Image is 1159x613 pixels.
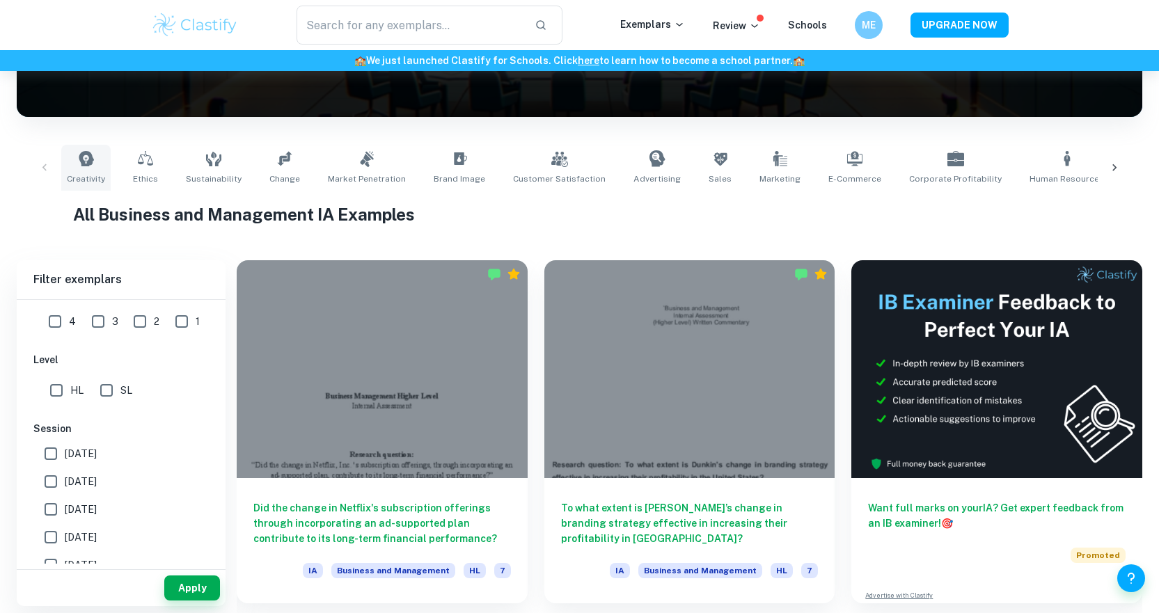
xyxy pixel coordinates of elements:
h6: We just launched Clastify for Schools. Click to learn how to become a school partner. [3,53,1156,68]
span: HL [464,563,486,578]
span: SL [120,383,132,398]
h6: Session [33,421,209,436]
span: Sales [709,173,732,185]
img: Thumbnail [851,260,1142,478]
span: Customer Satisfaction [513,173,606,185]
span: 🎯 [941,518,953,529]
button: Help and Feedback [1117,564,1145,592]
img: Clastify logo [151,11,239,39]
span: [DATE] [65,446,97,461]
span: Corporate Profitability [909,173,1002,185]
span: 7 [801,563,818,578]
span: Marketing [759,173,801,185]
div: Premium [507,267,521,281]
span: [DATE] [65,474,97,489]
h6: Level [33,352,209,367]
span: E-commerce [828,173,881,185]
span: 2 [154,314,159,329]
span: Business and Management [331,563,455,578]
span: [DATE] [65,502,97,517]
span: Market Penetration [328,173,406,185]
span: 🏫 [793,55,805,66]
h6: ME [860,17,876,33]
button: UPGRADE NOW [910,13,1009,38]
h1: All Business and Management IA Examples [73,202,1086,227]
span: Brand Image [434,173,485,185]
span: 7 [494,563,511,578]
a: Want full marks on yourIA? Get expert feedback from an IB examiner!PromotedAdvertise with Clastify [851,260,1142,603]
span: 🏫 [354,55,366,66]
span: IA [303,563,323,578]
a: Schools [788,19,827,31]
a: Advertise with Clastify [865,591,933,600]
h6: To what extent is [PERSON_NAME]’s change in branding strategy effective in increasing their profi... [561,500,819,546]
h6: Want full marks on your IA ? Get expert feedback from an IB examiner! [868,500,1126,531]
span: Advertising [633,173,681,185]
a: To what extent is [PERSON_NAME]’s change in branding strategy effective in increasing their profi... [544,260,835,603]
p: Review [713,18,760,33]
div: Premium [814,267,828,281]
img: Marked [794,267,808,281]
h6: Filter exemplars [17,260,226,299]
a: here [578,55,599,66]
input: Search for any exemplars... [297,6,524,45]
span: Business and Management [638,563,762,578]
span: [DATE] [65,557,97,573]
span: Promoted [1071,548,1126,563]
span: Creativity [67,173,105,185]
img: Marked [487,267,501,281]
span: 3 [112,314,118,329]
p: Exemplars [620,17,685,32]
button: ME [855,11,883,39]
span: Sustainability [186,173,242,185]
a: Did the change in Netflix's subscription offerings through incorporating an ad-supported plan con... [237,260,528,603]
h6: Did the change in Netflix's subscription offerings through incorporating an ad-supported plan con... [253,500,511,546]
span: IA [610,563,630,578]
span: HL [70,383,84,398]
span: HL [771,563,793,578]
button: Apply [164,575,220,600]
span: 1 [196,314,200,329]
span: [DATE] [65,530,97,545]
span: 4 [69,314,76,329]
span: Ethics [133,173,158,185]
span: Human Resources [1030,173,1104,185]
span: Change [269,173,300,185]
